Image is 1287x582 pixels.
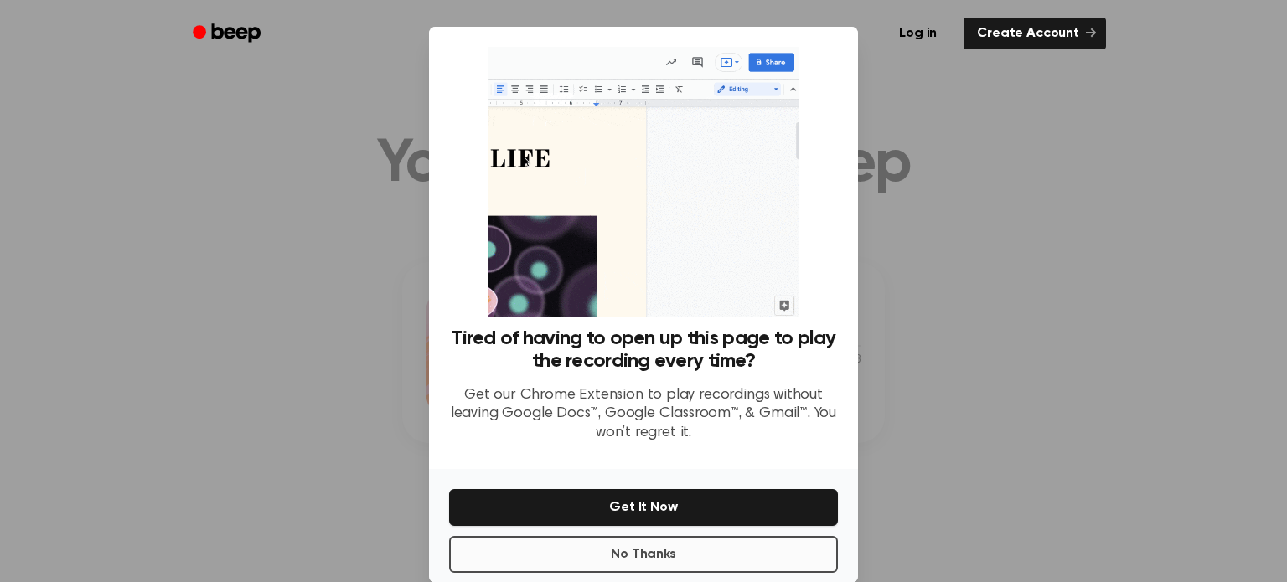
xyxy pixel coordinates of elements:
[964,18,1106,49] a: Create Account
[181,18,276,50] a: Beep
[449,386,838,443] p: Get our Chrome Extension to play recordings without leaving Google Docs™, Google Classroom™, & Gm...
[488,47,799,317] img: Beep extension in action
[449,327,838,373] h3: Tired of having to open up this page to play the recording every time?
[449,536,838,573] button: No Thanks
[882,14,954,53] a: Log in
[449,489,838,526] button: Get It Now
